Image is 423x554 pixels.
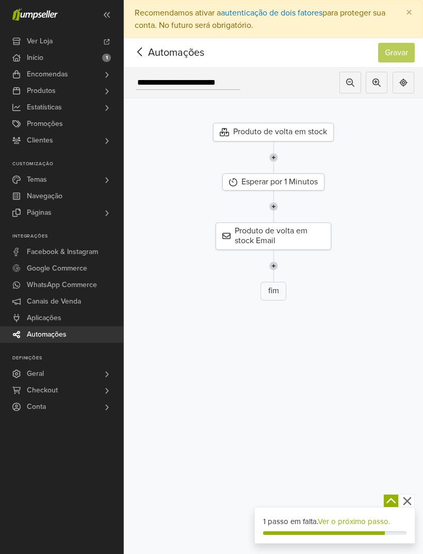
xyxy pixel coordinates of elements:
span: Automações [132,45,188,60]
span: Geral [27,366,44,382]
span: 1 [102,54,111,62]
span: Estatísticas [27,99,62,116]
span: Encomendas [27,66,68,83]
span: Produtos [27,83,56,99]
span: Promoções [27,116,63,132]
img: line-7960e5f4d2b50ad2986e.svg [269,141,278,173]
span: Conta [27,399,46,415]
span: Ver Loja [27,33,53,50]
a: Ver o próximo passo. [318,517,390,526]
span: WhatsApp Commerce [27,277,97,293]
span: Páginas [27,204,52,221]
p: Integrações [12,233,123,240]
p: Definições [12,355,123,361]
div: fim [261,282,286,300]
span: Início [27,50,43,66]
span: Clientes [27,132,53,149]
span: Checkout [27,382,58,399]
span: Temas [27,171,47,188]
span: Google Commerce [27,260,87,277]
span: Facebook & Instagram [27,244,98,260]
a: autenticação de dois fatores [221,8,322,18]
span: Navegação [27,188,62,204]
p: Customização [12,161,123,167]
button: Close [396,1,422,25]
div: Produto de volta em stock Email [216,223,331,249]
img: line-7960e5f4d2b50ad2986e.svg [269,191,278,223]
div: Esperar por 1 Minutos [222,173,324,191]
span: × [406,5,412,20]
span: Canais de Venda [27,293,81,310]
div: Produto de volta em stock [213,123,334,141]
div: 1 passo em falta. [263,516,406,528]
button: Gravar [378,43,415,62]
img: line-7960e5f4d2b50ad2986e.svg [269,250,278,282]
span: Automações [27,326,67,343]
span: Aplicações [27,310,61,326]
